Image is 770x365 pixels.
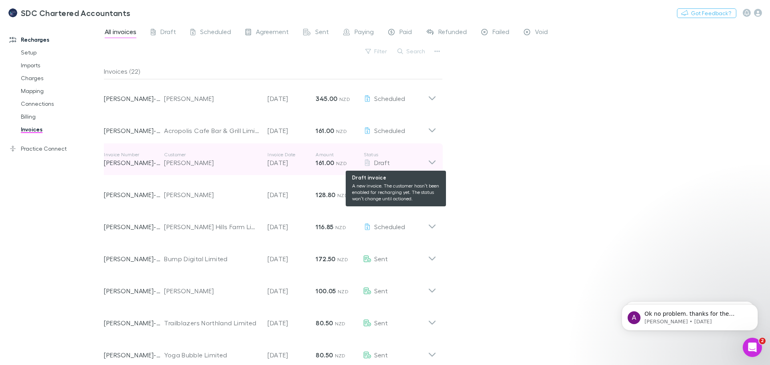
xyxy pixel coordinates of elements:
p: [DATE] [267,126,316,135]
p: [DATE] [267,190,316,200]
strong: 161.00 [316,159,334,167]
button: Filter [361,46,392,56]
span: NZD [335,321,346,327]
span: Scheduled [374,95,405,102]
span: Paying [355,28,374,38]
a: Setup [13,46,108,59]
span: Failed [492,28,509,38]
div: [PERSON_NAME] [164,190,259,200]
span: 2 [759,338,766,344]
div: [PERSON_NAME]-0002Acropolis Cafe Bar & Grill Limited[DATE]161.00 NZDScheduled [97,111,443,143]
img: SDC Chartered Accountants's Logo [8,8,18,18]
strong: 80.50 [316,351,333,359]
p: [PERSON_NAME]-0012 [104,94,164,103]
iframe: Intercom live chat [743,338,762,357]
a: Imports [13,59,108,72]
span: NZD [335,224,346,230]
div: [PERSON_NAME]-0001Bump Digital Limited[DATE]172.50 NZDSent [97,240,443,272]
span: NZD [337,192,348,198]
p: [DATE] [267,222,316,232]
div: [PERSON_NAME]-0016Trailblazers Northland Limited[DATE]80.50 NZDSent [97,304,443,336]
p: [PERSON_NAME]-0002 [104,126,164,135]
p: [DATE] [267,318,316,328]
p: [DATE] [267,350,316,360]
strong: 345.00 [316,95,337,103]
span: NZD [338,288,349,294]
strong: 172.50 [316,255,335,263]
div: [PERSON_NAME] Hills Farm Limited [164,222,259,232]
strong: 100.05 [316,287,336,295]
span: All invoices [105,28,136,38]
span: Sent [315,28,329,38]
a: Connections [13,97,108,110]
span: NZD [337,256,348,262]
a: Mapping [13,85,108,97]
span: Sent [374,351,388,359]
p: [PERSON_NAME]-0008 [104,158,164,167]
p: [DATE] [267,286,316,296]
span: Scheduled [374,191,405,198]
div: [PERSON_NAME] [164,286,259,296]
p: [PERSON_NAME]-0027 [104,350,164,360]
span: Draft [160,28,176,38]
iframe: Intercom notifications message [610,287,770,343]
p: [PERSON_NAME]-0024 [104,286,164,296]
p: Invoice Number [104,151,164,158]
div: Bump Digital Limited [164,254,259,264]
div: Trailblazers Northland Limited [164,318,259,328]
p: [DATE] [267,158,316,167]
div: [PERSON_NAME]-0028[PERSON_NAME][DATE]128.80 NZDScheduled [97,175,443,208]
p: Amount [316,151,364,158]
p: [PERSON_NAME]-0001 [104,254,164,264]
strong: 80.50 [316,319,333,327]
a: Practice Connect [2,142,108,155]
p: [PERSON_NAME]-0016 [104,318,164,328]
p: Status [364,151,428,158]
div: [PERSON_NAME]-0024[PERSON_NAME][DATE]100.05 NZDSent [97,272,443,304]
p: [DATE] [267,94,316,103]
span: Sent [374,319,388,327]
a: Billing [13,110,108,123]
div: Acropolis Cafe Bar & Grill Limited [164,126,259,135]
a: Invoices [13,123,108,136]
span: NZD [336,128,347,134]
strong: 128.80 [316,191,335,199]
strong: 161.00 [316,127,334,135]
span: Scheduled [374,223,405,230]
button: Search [393,46,430,56]
div: Invoice Number[PERSON_NAME]-0008Customer[PERSON_NAME]Invoice Date[DATE]Amount161.00 NZDStatus [97,143,443,175]
span: Void [535,28,548,38]
a: Recharges [2,33,108,46]
a: SDC Chartered Accountants [3,3,136,22]
span: NZD [339,96,350,102]
div: [PERSON_NAME] [164,94,259,103]
p: [PERSON_NAME]-0029 [104,222,164,232]
span: NZD [336,160,347,166]
a: Charges [13,72,108,85]
div: Yoga Bubble Limited [164,350,259,360]
strong: 116.85 [316,223,333,231]
span: Agreement [256,28,289,38]
span: Paid [399,28,412,38]
div: [PERSON_NAME]-0012[PERSON_NAME][DATE]345.00 NZDScheduled [97,79,443,111]
span: Sent [374,287,388,294]
p: Invoice Date [267,151,316,158]
span: Sent [374,255,388,262]
div: [PERSON_NAME]-0029[PERSON_NAME] Hills Farm Limited[DATE]116.85 NZDScheduled [97,208,443,240]
h3: SDC Chartered Accountants [21,8,131,18]
span: Scheduled [200,28,231,38]
span: Scheduled [374,127,405,134]
span: NZD [335,353,346,359]
span: Draft [374,159,390,166]
p: [DATE] [267,254,316,264]
div: [PERSON_NAME] [164,158,259,167]
span: Refunded [438,28,467,38]
p: [PERSON_NAME]-0028 [104,190,164,200]
button: Got Feedback? [677,8,736,18]
p: Customer [164,151,259,158]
